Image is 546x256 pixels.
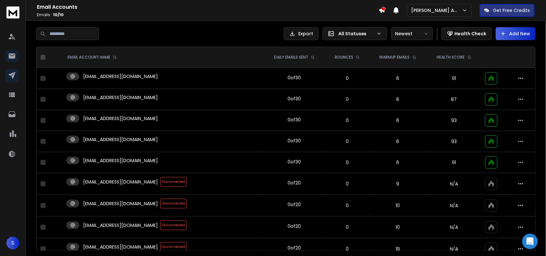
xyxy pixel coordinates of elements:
[437,55,465,60] p: HEALTH SCORE
[288,159,301,165] div: 0 of 30
[83,73,158,80] p: [EMAIL_ADDRESS][DOMAIN_NAME]
[288,201,301,208] div: 0 of 20
[274,55,308,60] p: DAILY EMAILS SENT
[522,234,538,249] div: Open Intercom Messenger
[288,95,301,102] div: 0 of 30
[369,110,427,131] td: 6
[427,89,481,110] td: 87
[369,68,427,89] td: 6
[83,115,158,122] p: [EMAIL_ADDRESS][DOMAIN_NAME]
[160,220,187,230] span: Disconnected
[330,224,365,230] p: 0
[369,89,427,110] td: 6
[83,94,158,101] p: [EMAIL_ADDRESS][DOMAIN_NAME]
[338,30,374,37] p: All Statuses
[160,177,187,187] span: Disconnected
[6,237,19,250] button: S
[330,138,365,145] p: 0
[288,117,301,123] div: 0 of 30
[83,136,158,143] p: [EMAIL_ADDRESS][DOMAIN_NAME]
[427,152,481,173] td: 91
[369,217,427,238] td: 10
[480,4,535,17] button: Get Free Credits
[431,224,477,230] p: N/A
[427,68,481,89] td: 91
[37,3,379,11] h1: Email Accounts
[288,74,301,81] div: 0 of 30
[6,6,19,18] img: logo
[455,30,486,37] p: Health Check
[493,7,530,14] p: Get Free Credits
[330,75,365,82] p: 0
[37,12,379,17] p: Emails :
[379,55,410,60] p: WARMUP EMAILS
[330,202,365,209] p: 0
[330,159,365,166] p: 0
[83,244,158,250] p: [EMAIL_ADDRESS][DOMAIN_NAME]
[288,180,301,186] div: 0 of 20
[53,12,64,17] span: 10 / 10
[83,157,158,164] p: [EMAIL_ADDRESS][DOMAIN_NAME]
[288,223,301,229] div: 0 of 20
[330,117,365,124] p: 0
[288,245,301,251] div: 0 of 20
[369,152,427,173] td: 6
[284,27,319,40] button: Export
[335,55,353,60] p: BOUNCES
[411,7,462,14] p: [PERSON_NAME] Agency
[496,27,536,40] button: Add New
[431,202,477,209] p: N/A
[83,222,158,228] p: [EMAIL_ADDRESS][DOMAIN_NAME]
[330,246,365,252] p: 0
[427,110,481,131] td: 93
[288,138,301,144] div: 0 of 30
[330,181,365,187] p: 0
[369,131,427,152] td: 6
[83,179,158,185] p: [EMAIL_ADDRESS][DOMAIN_NAME]
[427,131,481,152] td: 93
[160,199,187,208] span: Disconnected
[160,242,187,252] span: Disconnected
[391,27,433,40] button: Newest
[369,195,427,217] td: 10
[369,173,427,195] td: 9
[431,181,477,187] p: N/A
[330,96,365,103] p: 0
[431,246,477,252] p: N/A
[442,27,492,40] button: Health Check
[83,200,158,207] p: [EMAIL_ADDRESS][DOMAIN_NAME]
[68,55,117,60] div: EMAIL ACCOUNT NAME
